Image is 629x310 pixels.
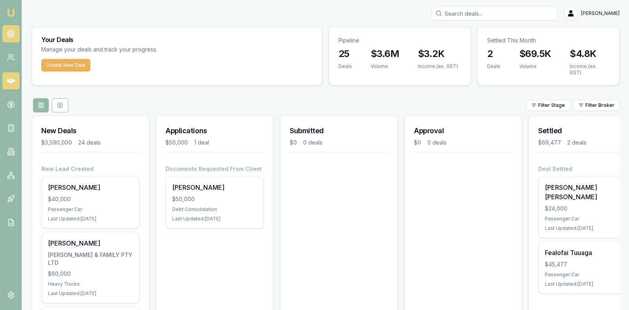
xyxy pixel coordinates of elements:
[48,183,133,192] div: [PERSON_NAME]
[487,48,500,60] h3: 2
[418,48,458,60] h3: $3.2K
[41,125,140,136] h3: New Deals
[338,37,461,44] p: Pipeline
[41,45,243,54] p: Manage your deals and track your progress.
[166,139,188,147] div: $50,000
[41,165,140,173] h4: New Lead Created
[172,216,257,222] div: Last Updated: [DATE]
[48,238,133,248] div: [PERSON_NAME]
[48,281,133,287] div: Heavy Trucks
[48,216,133,222] div: Last Updated: [DATE]
[41,139,72,147] div: $3,590,000
[581,10,620,17] span: [PERSON_NAME]
[427,139,447,147] div: 0 deals
[538,102,565,108] span: Filter Stage
[172,195,257,203] div: $50,000
[48,270,133,278] div: $60,000
[194,139,209,147] div: 1 deal
[166,125,264,136] h3: Applications
[166,165,264,173] h4: Documents Requested From Client
[290,139,297,147] div: $0
[414,125,512,136] h3: Approval
[172,183,257,192] div: [PERSON_NAME]
[570,63,610,76] div: Income (ex. GST)
[6,8,16,17] img: emu-icon-u.png
[41,37,313,43] h3: Your Deals
[371,48,399,60] h3: $3.6M
[570,48,610,60] h3: $4.8K
[526,100,570,111] button: Filter Stage
[48,251,133,267] div: [PERSON_NAME] & FAMILY PTY LTD
[418,63,458,70] div: Income (ex. GST)
[414,139,421,147] div: $0
[538,139,561,147] div: $69,477
[78,139,101,147] div: 24 deals
[585,102,614,108] span: Filter Broker
[48,290,133,297] div: Last Updated: [DATE]
[290,125,388,136] h3: Submitted
[338,48,352,60] h3: 25
[303,139,322,147] div: 0 deals
[41,59,90,72] button: Create New Deal
[371,63,399,70] div: Volume
[172,206,257,213] div: Debt Consolidation
[48,195,133,203] div: $40,000
[567,139,586,147] div: 2 deals
[519,63,551,70] div: Volume
[519,48,551,60] h3: $69.5K
[432,6,557,20] input: Search deals
[573,100,620,111] button: Filter Broker
[487,63,500,70] div: Deals
[48,206,133,213] div: Passenger Car
[338,63,352,70] div: Deals
[487,37,610,44] p: Settled This Month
